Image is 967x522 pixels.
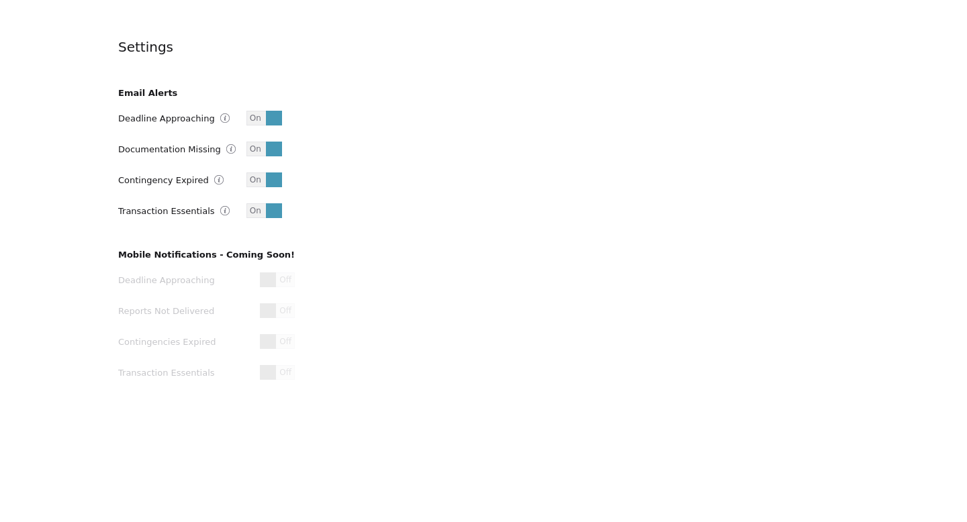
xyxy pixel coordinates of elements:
[118,145,221,154] label: Documentation Missing
[118,176,209,185] label: Contingency Expired
[246,204,265,217] span: On
[246,142,265,156] span: On
[246,111,265,125] span: On
[118,248,295,262] h3: Mobile Notifications - Coming Soon!
[118,207,215,215] label: Transaction Essentials
[118,38,173,56] h4: Settings
[246,173,265,187] span: On
[118,86,281,100] h3: Email Alerts
[118,114,215,123] label: Deadline Approaching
